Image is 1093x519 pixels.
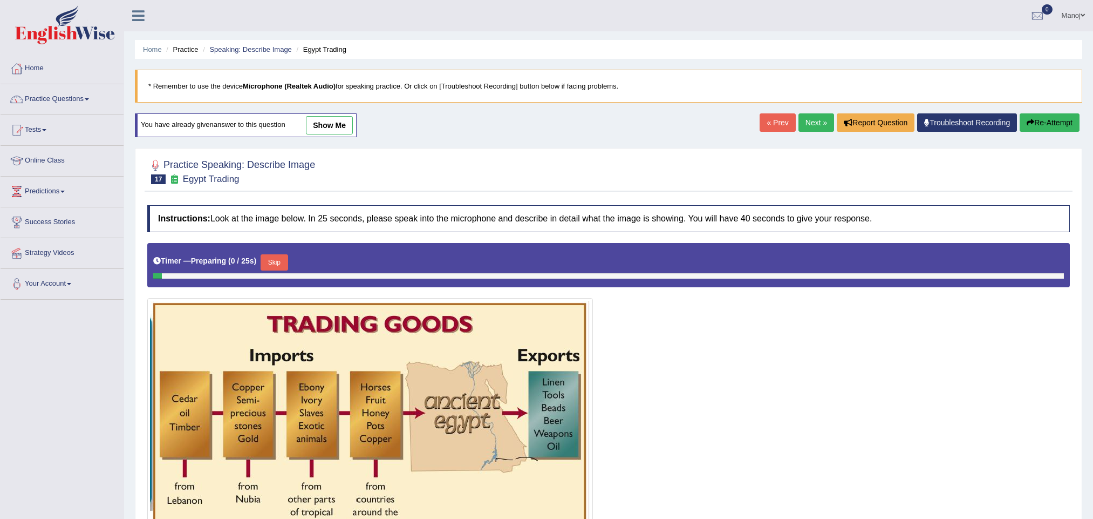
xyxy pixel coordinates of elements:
[143,45,162,53] a: Home
[243,82,336,90] b: Microphone (Realtek Audio)
[135,70,1082,103] blockquote: * Remember to use the device for speaking practice. Or click on [Troubleshoot Recording] button b...
[183,174,240,184] small: Egypt Trading
[147,157,315,184] h2: Practice Speaking: Describe Image
[837,113,914,132] button: Report Question
[163,44,198,55] li: Practice
[1,84,124,111] a: Practice Questions
[228,257,231,265] b: (
[1,207,124,234] a: Success Stories
[191,257,226,265] b: Preparing
[1,177,124,204] a: Predictions
[1,115,124,142] a: Tests
[168,174,180,185] small: Exam occurring question
[147,205,1070,232] h4: Look at the image below. In 25 seconds, please speak into the microphone and describe in detail w...
[306,116,353,134] a: show me
[254,257,257,265] b: )
[1042,4,1053,15] span: 0
[917,113,1017,132] a: Troubleshoot Recording
[1020,113,1080,132] button: Re-Attempt
[231,257,254,265] b: 0 / 25s
[153,257,256,265] h5: Timer —
[261,254,288,271] button: Skip
[151,174,166,184] span: 17
[1,269,124,296] a: Your Account
[1,53,124,80] a: Home
[1,238,124,265] a: Strategy Videos
[158,214,210,223] b: Instructions:
[135,113,357,137] div: You have already given answer to this question
[760,113,795,132] a: « Prev
[209,45,291,53] a: Speaking: Describe Image
[798,113,834,132] a: Next »
[293,44,346,55] li: Egypt Trading
[1,146,124,173] a: Online Class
